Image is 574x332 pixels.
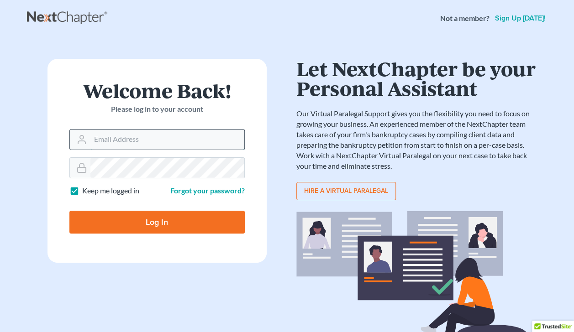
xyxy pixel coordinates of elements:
[296,59,538,98] h1: Let NextChapter be your Personal Assistant
[69,211,245,233] input: Log In
[69,104,245,114] p: Please log in to your account
[69,81,245,100] h1: Welcome Back!
[440,13,490,24] strong: Not a member?
[493,15,548,22] a: Sign up [DATE]!
[296,182,396,200] a: Hire a virtual paralegal
[296,109,538,171] p: Our Virtual Paralegal Support gives you the flexibility you need to focus on growing your busines...
[82,186,139,196] label: Keep me logged in
[170,186,245,195] a: Forgot your password?
[90,130,244,150] input: Email Address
